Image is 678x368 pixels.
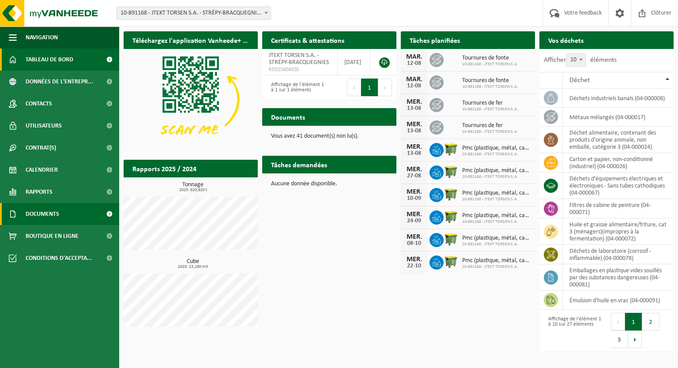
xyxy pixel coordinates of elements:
[462,84,518,90] span: 10-891168 - JTEKT TORSEN S.A.
[563,127,674,153] td: déchet alimentaire, contenant des produits d'origine animale, non emballé, catégorie 3 (04-000024)
[563,89,674,108] td: déchets industriels banals (04-000008)
[462,55,518,62] span: Tournures de fonte
[26,159,58,181] span: Calendrier
[462,167,531,174] span: Pmc (plastique, métal, carton boisson) (industriel)
[611,330,628,348] button: 3
[124,31,258,49] h2: Téléchargez l'application Vanheede+ maintenant!
[361,79,378,96] button: 1
[124,49,258,150] img: Download de VHEPlus App
[181,177,257,195] a: Consulter les rapports
[405,76,423,83] div: MAR.
[611,313,625,330] button: Previous
[26,203,59,225] span: Documents
[544,312,602,349] div: Affichage de l'élément 1 à 10 sur 27 éléments
[462,122,518,129] span: Tournures de fer
[544,56,617,64] label: Afficher éléments
[563,291,674,310] td: émulsion d'huile en vrac (04-000091)
[262,31,353,49] h2: Certificats & attestations
[563,108,674,127] td: métaux mélangés (04-000017)
[462,174,531,180] span: 10-891168 - JTEKT TORSEN S.A.
[462,242,531,247] span: 10-891168 - JTEKT TORSEN S.A.
[563,264,674,291] td: emballages en plastique vides souillés par des substances dangereuses (04-000081)
[444,209,459,224] img: WB-1100-HPE-GN-50
[462,190,531,197] span: Pmc (plastique, métal, carton boisson) (industriel)
[271,133,388,139] p: Vous avez 41 document(s) non lu(s).
[405,121,423,128] div: MER.
[405,105,423,112] div: 13-08
[563,153,674,173] td: carton et papier, non-conditionné (industriel) (04-000026)
[563,199,674,218] td: filtres de cabine de peinture (04-000071)
[625,313,642,330] button: 1
[124,160,205,177] h2: Rapports 2025 / 2024
[26,137,56,159] span: Contrat(s)
[378,79,392,96] button: Next
[566,53,586,67] span: 10
[26,49,73,71] span: Tableau de bord
[267,78,325,97] div: Affichage de l'élément 1 à 1 sur 1 éléments
[405,143,423,150] div: MER.
[462,129,518,135] span: 10-891168 - JTEKT TORSEN S.A.
[462,257,531,264] span: Pmc (plastique, métal, carton boisson) (industriel)
[444,142,459,157] img: WB-1100-HPE-GN-50
[405,60,423,67] div: 12-08
[262,108,314,125] h2: Documents
[405,98,423,105] div: MER.
[262,156,336,173] h2: Tâches demandées
[628,330,642,348] button: Next
[462,107,518,112] span: 10-891168 - JTEKT TORSEN S.A.
[444,164,459,179] img: WB-1100-HPE-GN-50
[462,152,531,157] span: 10-891168 - JTEKT TORSEN S.A.
[405,195,423,202] div: 10-09
[462,219,531,225] span: 10-891168 - JTEKT TORSEN S.A.
[563,173,674,199] td: déchets d'équipements électriques et électroniques - Sans tubes cathodiques (04-000067)
[563,218,674,245] td: huile et graisse alimentaire/friture, cat 3 (ménagers)(impropres à la fermentation) (04-000072)
[26,93,52,115] span: Contacts
[405,83,423,89] div: 12-08
[128,182,258,192] h3: Tonnage
[405,150,423,157] div: 13-08
[117,7,271,20] span: 10-891168 - JTEKT TORSEN S.A. - STRÉPY-BRACQUEGNIES
[26,181,53,203] span: Rapports
[642,313,659,330] button: 2
[26,26,58,49] span: Navigation
[462,100,518,107] span: Tournures de fer
[462,197,531,202] span: 10-891168 - JTEKT TORSEN S.A.
[405,128,423,134] div: 13-08
[539,31,592,49] h2: Vos déchets
[569,77,590,84] span: Déchet
[338,49,370,75] td: [DATE]
[128,265,258,269] span: 2025: 23,160 m3
[269,66,331,73] span: RED25004320
[462,235,531,242] span: Pmc (plastique, métal, carton boisson) (industriel)
[405,256,423,263] div: MER.
[444,232,459,247] img: WB-1100-HPE-GN-50
[26,71,93,93] span: Données de l'entrepr...
[271,181,388,187] p: Aucune donnée disponible.
[462,212,531,219] span: Pmc (plastique, métal, carton boisson) (industriel)
[567,54,585,66] span: 10
[405,240,423,247] div: 08-10
[269,52,329,66] span: JTEKT TORSEN S.A. - STRÉPY-BRACQUEGNIES
[405,53,423,60] div: MAR.
[405,166,423,173] div: MER.
[26,225,79,247] span: Boutique en ligne
[462,145,531,152] span: Pmc (plastique, métal, carton boisson) (industriel)
[347,79,361,96] button: Previous
[405,218,423,224] div: 24-09
[444,254,459,269] img: WB-1100-HPE-GN-50
[128,188,258,192] span: 2025: 620,820 t
[26,247,92,269] span: Conditions d'accepta...
[462,62,518,67] span: 10-891168 - JTEKT TORSEN S.A.
[26,115,62,137] span: Utilisateurs
[462,77,518,84] span: Tournures de fonte
[405,188,423,195] div: MER.
[405,263,423,269] div: 22-10
[462,264,531,270] span: 10-891168 - JTEKT TORSEN S.A.
[405,233,423,240] div: MER.
[405,211,423,218] div: MER.
[128,259,258,269] h3: Cube
[563,245,674,264] td: déchets de laboratoire (corrosif - inflammable) (04-000078)
[444,187,459,202] img: WB-1100-HPE-GN-50
[401,31,469,49] h2: Tâches planifiées
[405,173,423,179] div: 27-08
